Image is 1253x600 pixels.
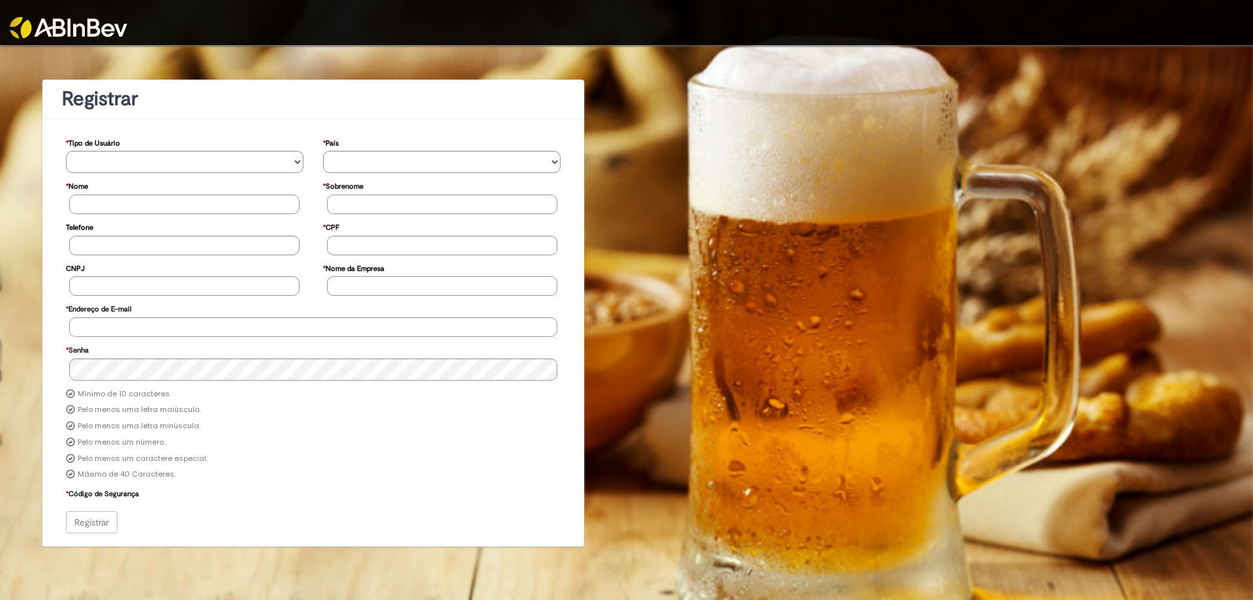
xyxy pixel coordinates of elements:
[78,437,165,448] label: Pelo menos um número.
[66,217,93,236] label: Telefone
[66,133,120,151] label: Tipo de Usuário
[78,421,200,432] label: Pelo menos uma letra minúscula.
[323,176,364,195] label: Sobrenome
[62,88,565,110] h1: Registrar
[66,176,88,195] label: Nome
[78,389,171,400] label: Mínimo de 10 caracteres.
[66,298,131,317] label: Endereço de E-mail
[78,405,201,415] label: Pelo menos uma letra maiúscula.
[66,258,85,277] label: CNPJ
[323,217,339,236] label: CPF
[78,454,208,464] label: Pelo menos um caractere especial.
[323,133,339,151] label: País
[78,469,176,480] label: Máximo de 40 Caracteres.
[66,339,89,358] label: Senha
[66,483,139,502] label: Código de Segurança
[10,17,127,39] img: ABInbev-white.png
[323,258,384,277] label: Nome da Empresa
